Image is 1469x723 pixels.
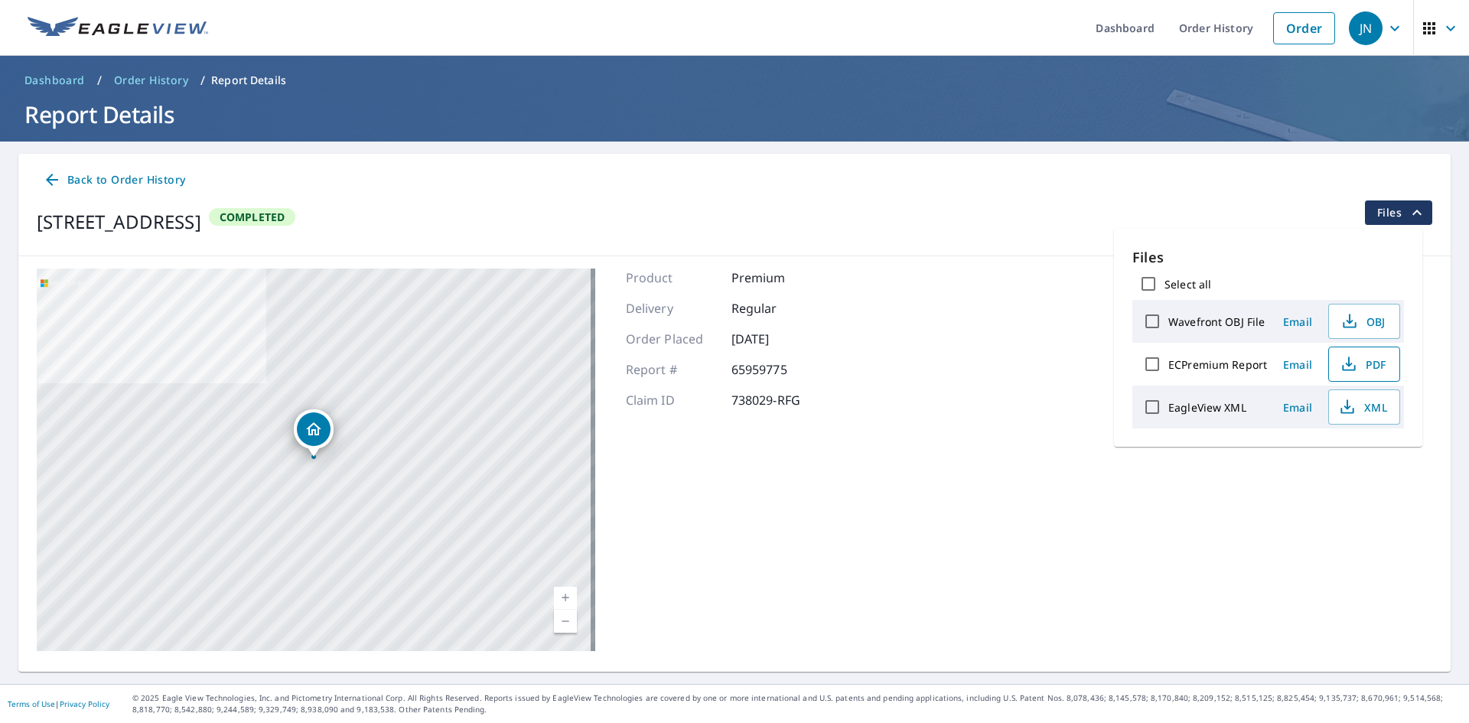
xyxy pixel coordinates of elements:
[211,73,286,88] p: Report Details
[18,68,1451,93] nav: breadcrumb
[1279,314,1316,329] span: Email
[1273,353,1322,376] button: Email
[294,409,334,457] div: Dropped pin, building 1, Residential property, 1881 Whitepine Dr. Mansfield, OH 44904
[108,68,194,93] a: Order History
[1132,247,1404,268] p: Files
[1168,400,1246,415] label: EagleView XML
[60,699,109,709] a: Privacy Policy
[210,210,295,224] span: Completed
[1273,310,1322,334] button: Email
[1273,396,1322,419] button: Email
[8,699,109,708] p: |
[731,269,823,287] p: Premium
[18,68,91,93] a: Dashboard
[626,360,718,379] p: Report #
[626,330,718,348] p: Order Placed
[1168,314,1265,329] label: Wavefront OBJ File
[1349,11,1383,45] div: JN
[1338,398,1387,416] span: XML
[1279,357,1316,372] span: Email
[8,699,55,709] a: Terms of Use
[731,299,823,318] p: Regular
[1168,357,1267,372] label: ECPremium Report
[1364,200,1432,225] button: filesDropdownBtn-65959775
[114,73,188,88] span: Order History
[731,391,823,409] p: 738029-RFG
[1338,312,1387,331] span: OBJ
[28,17,208,40] img: EV Logo
[554,610,577,633] a: Current Level 17, Zoom Out
[554,587,577,610] a: Current Level 17, Zoom In
[97,71,102,90] li: /
[132,692,1461,715] p: © 2025 Eagle View Technologies, Inc. and Pictometry International Corp. All Rights Reserved. Repo...
[1377,204,1426,222] span: Files
[1164,277,1211,291] label: Select all
[731,360,823,379] p: 65959775
[1328,304,1400,339] button: OBJ
[626,269,718,287] p: Product
[1328,389,1400,425] button: XML
[731,330,823,348] p: [DATE]
[626,391,718,409] p: Claim ID
[18,99,1451,130] h1: Report Details
[24,73,85,88] span: Dashboard
[1279,400,1316,415] span: Email
[37,208,201,236] div: [STREET_ADDRESS]
[1328,347,1400,382] button: PDF
[1273,12,1335,44] a: Order
[626,299,718,318] p: Delivery
[1338,355,1387,373] span: PDF
[43,171,185,190] span: Back to Order History
[37,166,191,194] a: Back to Order History
[200,71,205,90] li: /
